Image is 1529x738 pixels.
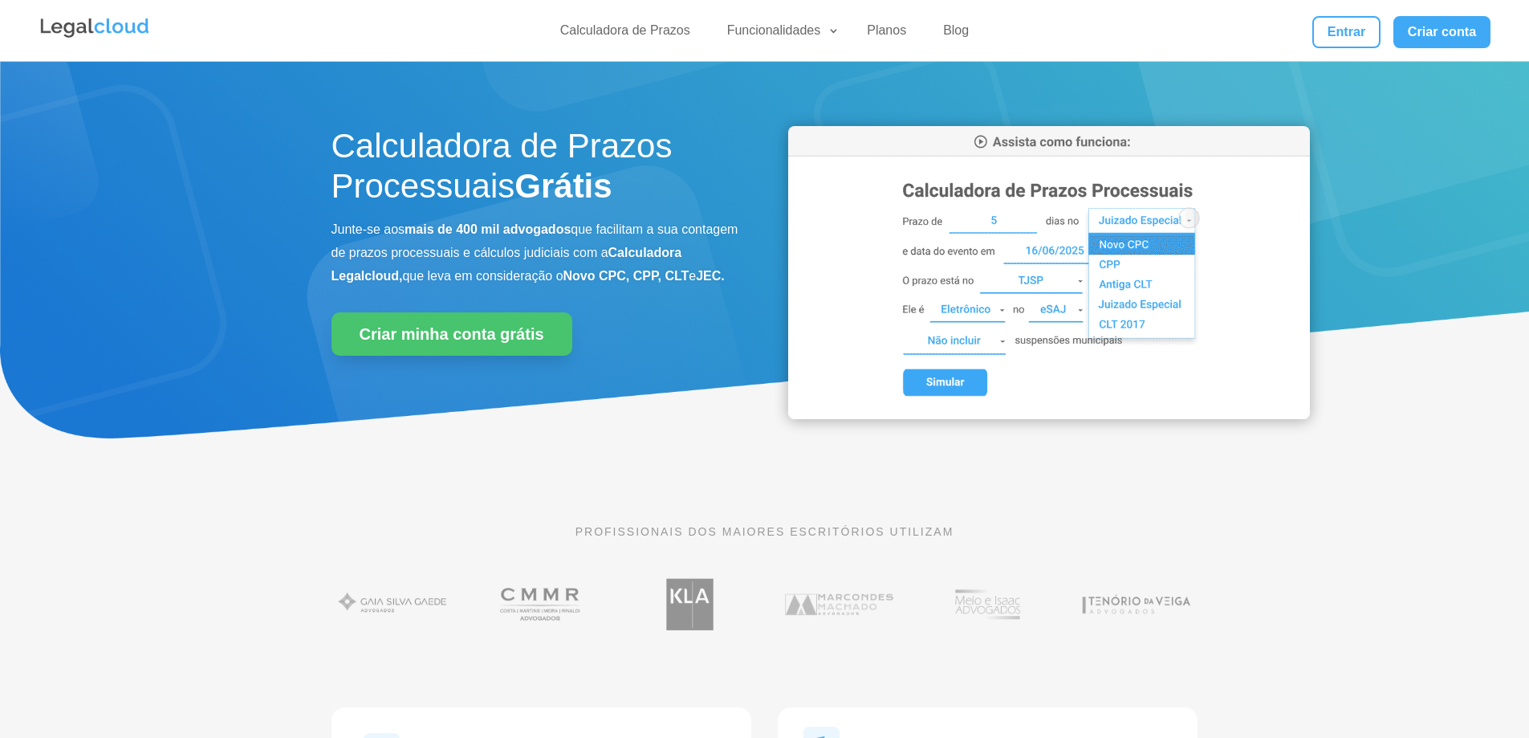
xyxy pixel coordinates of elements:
[331,523,1198,540] p: PROFISSIONAIS DOS MAIORES ESCRITÓRIOS UTILIZAM
[480,570,603,638] img: Costa Martins Meira Rinaldi Advogados
[933,22,978,46] a: Blog
[563,269,689,283] b: Novo CPC, CPP, CLT
[857,22,916,46] a: Planos
[405,222,571,236] b: mais de 400 mil advogados
[551,22,700,46] a: Calculadora de Prazos
[331,246,682,283] b: Calculadora Legalcloud,
[718,22,840,46] a: Funcionalidades
[331,312,572,356] a: Criar minha conta grátis
[331,126,741,215] h1: Calculadora de Prazos Processuais
[1075,570,1198,638] img: Tenório da Veiga Advogados
[1312,16,1380,48] a: Entrar
[926,570,1049,638] img: Profissionais do escritório Melo e Isaac Advogados utilizam a Legalcloud
[778,570,901,638] img: Marcondes Machado Advogados utilizam a Legalcloud
[628,570,751,638] img: Koury Lopes Advogados
[788,408,1310,422] a: Calculadora de Prazos Processuais da Legalcloud
[696,269,725,283] b: JEC.
[514,167,612,205] strong: Grátis
[39,16,151,40] img: Legalcloud Logo
[331,218,741,287] p: Junte-se aos que facilitam a sua contagem de prazos processuais e cálculos judiciais com a que le...
[331,570,454,638] img: Gaia Silva Gaede Advogados Associados
[39,29,151,43] a: Logo da Legalcloud
[1393,16,1491,48] a: Criar conta
[788,126,1310,419] img: Calculadora de Prazos Processuais da Legalcloud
